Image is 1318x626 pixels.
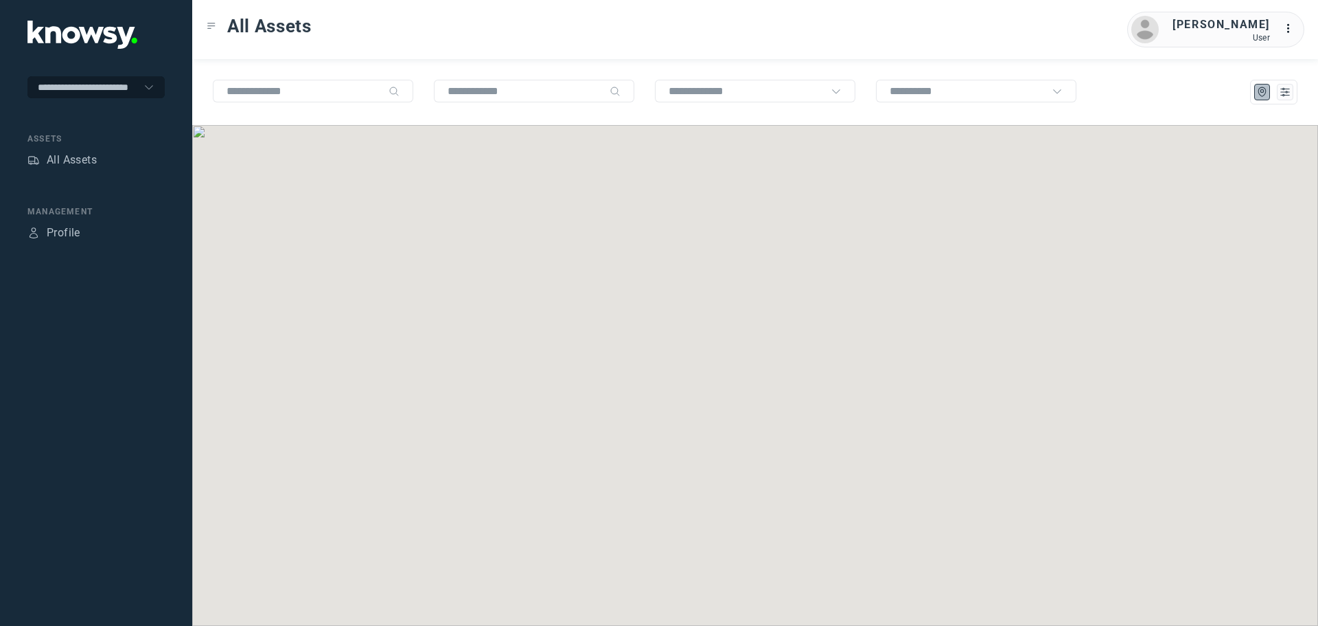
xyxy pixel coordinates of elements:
[227,14,312,38] span: All Assets
[1279,86,1291,98] div: List
[389,86,400,97] div: Search
[1131,16,1159,43] img: avatar.png
[27,227,40,239] div: Profile
[27,225,80,241] a: ProfileProfile
[1172,33,1270,43] div: User
[1284,21,1300,37] div: :
[27,154,40,166] div: Assets
[27,133,165,145] div: Assets
[27,205,165,218] div: Management
[47,152,97,168] div: All Assets
[610,86,621,97] div: Search
[1284,23,1298,34] tspan: ...
[1284,21,1300,39] div: :
[207,21,216,31] div: Toggle Menu
[1172,16,1270,33] div: [PERSON_NAME]
[27,152,97,168] a: AssetsAll Assets
[27,21,137,49] img: Application Logo
[1256,86,1269,98] div: Map
[47,225,80,241] div: Profile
